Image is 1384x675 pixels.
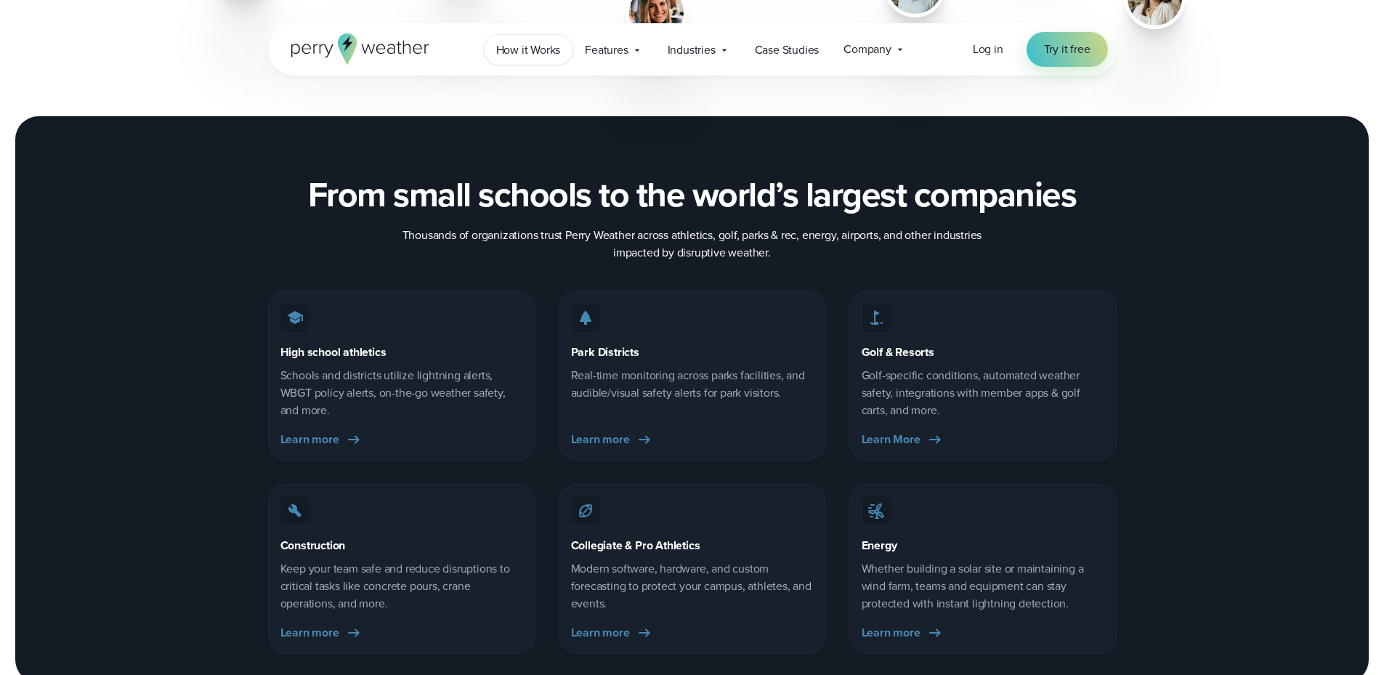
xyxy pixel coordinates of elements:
[973,41,1003,57] span: Log in
[755,41,820,59] span: Case Studies
[496,41,561,59] span: How it Works
[571,344,639,361] h3: Park Districts
[862,624,944,642] a: Learn more
[862,431,920,448] span: Learn More
[843,41,891,58] span: Company
[742,35,832,65] a: Case Studies
[862,367,1104,419] p: Golf-specific conditions, automated weather safety, integrations with member apps & golf carts, a...
[862,344,934,361] h3: Golf & Resorts
[280,431,339,448] span: Learn more
[571,624,630,642] span: Learn more
[571,537,700,554] h3: Collegiate & Pro Athletics
[973,41,1003,58] a: Log in
[571,560,814,613] p: Modern software, hardware, and custom forecasting to protect your campus, athletes, and events.
[862,537,897,554] h3: Energy
[280,537,346,554] h3: Construction
[571,431,630,448] span: Learn more
[484,35,573,65] a: How it Works
[1044,41,1090,58] span: Try it free
[402,227,983,262] p: Thousands of organizations trust Perry Weather across athletics, golf, parks & rec, energy, airpo...
[571,624,653,642] a: Learn more
[668,41,716,59] span: Industries
[280,431,363,448] a: Learn more
[308,174,1077,215] h2: From small schools to the world’s largest companies
[862,560,1104,613] p: Whether building a solar site or maintaining a wind farm, teams and equipment can stay protected ...
[571,367,814,402] p: Real-time monitoring across parks facilities, and audible/visual safety alerts for park visitors.
[1027,32,1108,67] a: Try it free
[280,624,339,642] span: Learn more
[862,431,944,448] a: Learn More
[280,344,387,361] h3: High school athletics
[571,431,653,448] a: Learn more
[280,624,363,642] a: Learn more
[862,624,920,642] span: Learn more
[280,560,523,613] p: Keep your team safe and reduce disruptions to critical tasks like concrete pours, crane operation...
[280,367,523,419] p: Schools and districts utilize lightning alerts, WBGT policy alerts, on-the-go weather safety, and...
[585,41,628,59] span: Features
